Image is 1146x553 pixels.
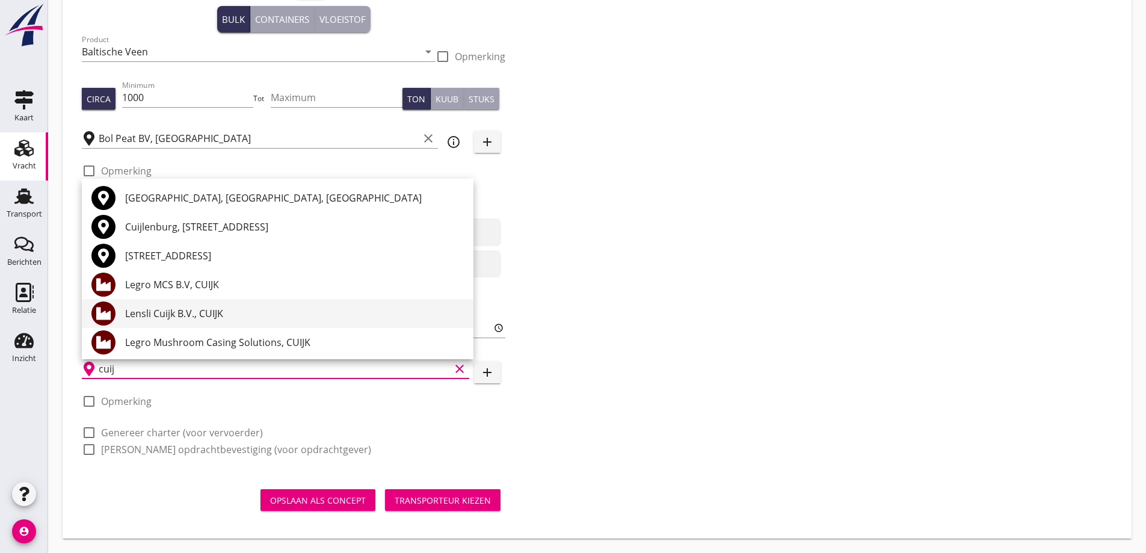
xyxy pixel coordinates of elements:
i: info_outline [446,135,461,149]
input: Minimum [122,88,254,107]
div: [STREET_ADDRESS] [125,249,464,263]
div: Legro Mushroom Casing Solutions, CUIJK [125,335,464,350]
input: Losplaats [99,359,450,378]
i: account_circle [12,519,36,543]
img: logo-small.a267ee39.svg [2,3,46,48]
div: [GEOGRAPHIC_DATA], [GEOGRAPHIC_DATA], [GEOGRAPHIC_DATA] [125,191,464,205]
i: clear [421,131,436,146]
i: add [480,135,494,149]
div: Ton [407,93,425,105]
div: Circa [87,93,111,105]
div: Transporteur kiezen [395,494,491,507]
div: Relatie [12,306,36,314]
div: Containers [255,13,309,26]
div: Kuub [436,93,458,105]
button: Opslaan als concept [260,489,375,511]
i: clear [452,362,467,376]
button: Ton [402,88,431,110]
label: Genereer charter (voor vervoerder) [101,427,263,439]
div: Cuijlenburg, [STREET_ADDRESS] [125,220,464,234]
label: [PERSON_NAME] opdrachtbevestiging (voor opdrachtgever) [101,443,371,456]
i: add [480,365,494,380]
input: Product [82,42,419,61]
input: Maximum [271,88,402,107]
button: Circa [82,88,116,110]
label: Opmerking [101,165,152,177]
div: Lensli Cuijk B.V., CUIJK [125,306,464,321]
div: Vracht [13,162,36,170]
button: Kuub [431,88,464,110]
div: Berichten [7,258,42,266]
div: Legro MCS B.V, CUIJK [125,277,464,292]
div: Transport [7,210,42,218]
button: Bulk [217,6,250,32]
button: Containers [250,6,315,32]
div: Tot [253,93,271,104]
label: Opmerking [101,395,152,407]
input: Laadplaats [99,129,419,148]
button: Transporteur kiezen [385,489,501,511]
div: Stuks [469,93,494,105]
i: arrow_drop_down [421,45,436,59]
button: Vloeistof [315,6,371,32]
button: Stuks [464,88,499,110]
div: Bulk [222,13,245,26]
div: Opslaan als concept [270,494,366,507]
div: Inzicht [12,354,36,362]
label: Opmerking [455,51,505,63]
div: Vloeistof [319,13,366,26]
div: Kaart [14,114,34,122]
